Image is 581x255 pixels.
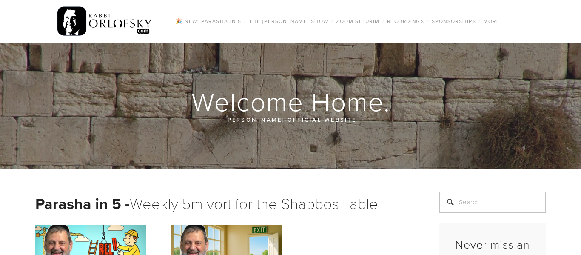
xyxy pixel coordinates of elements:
span: / [478,17,481,25]
span: / [331,17,333,25]
a: Recordings [384,16,427,27]
a: 🎉 NEW! Parasha in 5 [173,16,244,27]
a: More [481,16,503,27]
a: Zoom Shiurim [333,16,382,27]
span: / [244,17,246,25]
img: RabbiOrlofsky.com [57,5,152,38]
a: The [PERSON_NAME] Show [246,16,331,27]
span: / [382,17,384,25]
h1: Weekly 5m vort for the Shabbos Table [35,192,418,215]
span: / [427,17,429,25]
strong: Parasha in 5 - [35,192,130,215]
a: Sponsorships [429,16,478,27]
p: [PERSON_NAME] official website [86,115,495,124]
input: Search [439,192,546,213]
h1: Welcome Home. [35,88,547,115]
